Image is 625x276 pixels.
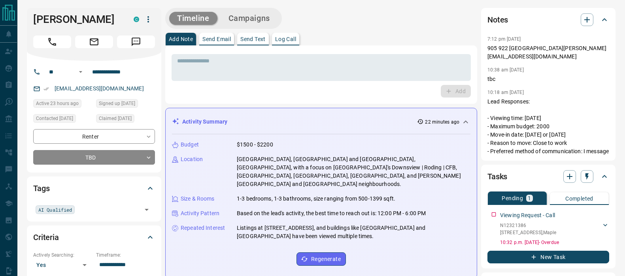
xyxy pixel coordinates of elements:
[500,229,557,236] p: [STREET_ADDRESS] , Maple
[33,36,71,48] span: Call
[33,99,92,110] div: Sun Aug 17 2025
[141,204,152,215] button: Open
[500,211,555,220] p: Viewing Request - Call
[181,155,203,163] p: Location
[33,252,92,259] p: Actively Searching:
[33,13,122,26] h1: [PERSON_NAME]
[500,220,609,238] div: N12321386[STREET_ADDRESS],Maple
[237,155,470,188] p: [GEOGRAPHIC_DATA], [GEOGRAPHIC_DATA] and [GEOGRAPHIC_DATA], [GEOGRAPHIC_DATA], with a focus on [G...
[487,10,609,29] div: Notes
[425,118,459,126] p: 22 minutes ago
[33,150,155,165] div: TBD
[502,195,523,201] p: Pending
[36,100,79,107] span: Active 23 hours ago
[99,100,135,107] span: Signed up [DATE]
[96,252,155,259] p: Timeframe:
[99,115,132,122] span: Claimed [DATE]
[487,167,609,186] div: Tasks
[182,118,227,126] p: Activity Summary
[33,228,155,247] div: Criteria
[240,36,266,42] p: Send Text
[36,115,73,122] span: Contacted [DATE]
[487,251,609,263] button: New Task
[172,115,470,129] div: Activity Summary22 minutes ago
[33,259,92,271] div: Yes
[487,75,609,83] p: tbc
[181,195,215,203] p: Size & Rooms
[528,195,531,201] p: 1
[33,182,49,195] h2: Tags
[296,252,346,266] button: Regenerate
[500,222,557,229] p: N12321386
[38,206,72,214] span: AI Qualified
[275,36,296,42] p: Log Call
[134,17,139,22] div: condos.ca
[487,170,507,183] h2: Tasks
[55,85,144,92] a: [EMAIL_ADDRESS][DOMAIN_NAME]
[487,13,508,26] h2: Notes
[117,36,155,48] span: Message
[237,209,426,218] p: Based on the lead's activity, the best time to reach out is: 12:00 PM - 6:00 PM
[181,209,219,218] p: Activity Pattern
[487,44,609,61] p: 905 922 [GEOGRAPHIC_DATA][PERSON_NAME][EMAIL_ADDRESS][DOMAIN_NAME]
[237,195,395,203] p: 1-3 bedrooms, 1-3 bathrooms, size ranging from 500-1399 sqft.
[75,36,113,48] span: Email
[237,224,470,240] p: Listings at [STREET_ADDRESS], and buildings like [GEOGRAPHIC_DATA] and [GEOGRAPHIC_DATA] have bee...
[43,86,49,92] svg: Email Verified
[169,12,217,25] button: Timeline
[181,224,225,232] p: Repeated Interest
[33,114,92,125] div: Thu Aug 14 2025
[487,67,524,73] p: 10:38 am [DATE]
[500,239,609,246] p: 10:32 p.m. [DATE] - Overdue
[96,99,155,110] div: Thu Aug 14 2025
[33,231,59,244] h2: Criteria
[76,67,85,77] button: Open
[181,141,199,149] p: Budget
[202,36,231,42] p: Send Email
[96,114,155,125] div: Thu Aug 14 2025
[237,141,273,149] p: $1500 - $2200
[565,196,593,201] p: Completed
[33,179,155,198] div: Tags
[169,36,193,42] p: Add Note
[33,129,155,144] div: Renter
[487,36,521,42] p: 7:12 pm [DATE]
[487,98,609,156] p: Lead Responses: - Viewing time: [DATE] - Maximum budget: 2000 - Move-in date: [DATE] or [DATE] - ...
[487,90,524,95] p: 10:18 am [DATE]
[221,12,278,25] button: Campaigns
